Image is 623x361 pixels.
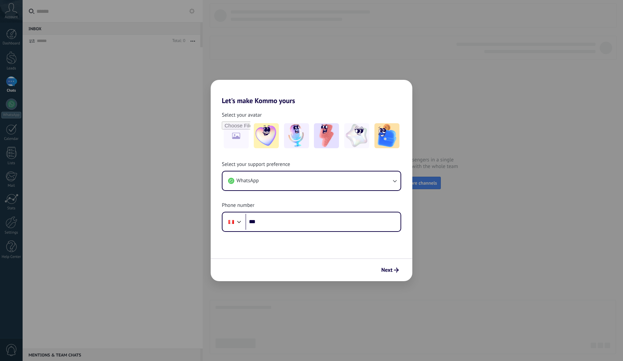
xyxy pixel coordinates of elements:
[222,171,400,190] button: WhatsApp
[222,112,262,119] span: Select your avatar
[374,123,399,148] img: -5.jpeg
[222,202,254,209] span: Phone number
[314,123,339,148] img: -3.jpeg
[254,123,279,148] img: -1.jpeg
[236,177,259,184] span: WhatsApp
[284,123,309,148] img: -2.jpeg
[381,268,393,272] span: Next
[378,264,402,276] button: Next
[211,80,412,105] h2: Let's make Kommo yours
[222,161,290,168] span: Select your support preference
[225,215,238,229] div: Peru: + 51
[344,123,369,148] img: -4.jpeg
